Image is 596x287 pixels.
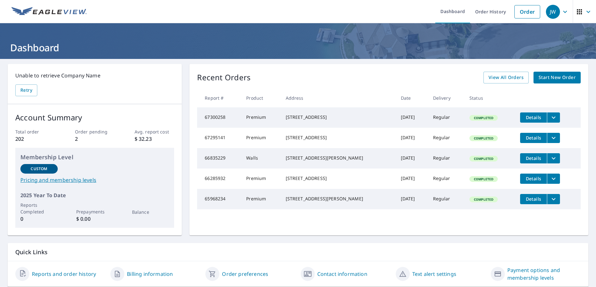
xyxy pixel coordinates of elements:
a: View All Orders [483,72,529,83]
button: filesDropdownBtn-67295141 [547,133,560,143]
a: Order preferences [222,270,268,278]
p: 0 [20,215,58,223]
a: Reports and order history [32,270,96,278]
span: Retry [20,86,32,94]
td: 67295141 [197,128,241,148]
div: [STREET_ADDRESS] [286,134,391,141]
td: 67300258 [197,107,241,128]
p: Custom [31,166,47,172]
td: [DATE] [396,169,428,189]
th: Status [464,89,515,107]
td: Regular [428,189,464,209]
span: Details [524,155,543,161]
p: Prepayments [76,208,114,215]
button: detailsBtn-67300258 [520,112,547,123]
a: Order [514,5,540,18]
div: [STREET_ADDRESS] [286,114,391,120]
div: [STREET_ADDRESS] [286,175,391,182]
button: filesDropdownBtn-67300258 [547,112,560,123]
p: Avg. report cost [135,128,174,135]
td: Regular [428,148,464,169]
button: filesDropdownBtn-66835229 [547,153,560,163]
a: Billing information [127,270,173,278]
th: Delivery [428,89,464,107]
button: filesDropdownBtn-66285932 [547,174,560,184]
td: Regular [428,169,464,189]
div: [STREET_ADDRESS][PERSON_NAME] [286,196,391,202]
p: 2025 Year To Date [20,191,169,199]
th: Address [281,89,396,107]
td: Premium [241,169,280,189]
a: Payment options and membership levels [507,266,581,282]
span: Completed [470,197,497,202]
p: Unable to retrieve Company Name [15,72,174,79]
td: [DATE] [396,189,428,209]
td: 66835229 [197,148,241,169]
td: Premium [241,189,280,209]
p: Order pending [75,128,115,135]
p: 202 [15,135,55,143]
div: JW [546,5,560,19]
button: detailsBtn-66285932 [520,174,547,184]
a: Pricing and membership levels [20,176,169,184]
button: Retry [15,84,37,96]
span: Details [524,196,543,202]
p: 2 [75,135,115,143]
p: Account Summary [15,112,174,123]
p: Total order [15,128,55,135]
button: detailsBtn-67295141 [520,133,547,143]
td: [DATE] [396,107,428,128]
img: EV Logo [11,7,87,17]
button: detailsBtn-65968234 [520,194,547,204]
a: Text alert settings [412,270,456,278]
td: 65968234 [197,189,241,209]
span: Details [524,176,543,182]
td: 66285932 [197,169,241,189]
span: Details [524,135,543,141]
th: Product [241,89,280,107]
td: Premium [241,128,280,148]
span: Completed [470,177,497,181]
span: Details [524,114,543,120]
span: Completed [470,156,497,161]
p: Reports Completed [20,202,58,215]
button: detailsBtn-66835229 [520,153,547,163]
h1: Dashboard [8,41,588,54]
p: Balance [132,209,169,215]
a: Contact information [317,270,367,278]
span: Completed [470,136,497,140]
p: Recent Orders [197,72,251,83]
td: Walls [241,148,280,169]
p: Quick Links [15,248,581,256]
p: $ 0.00 [76,215,114,223]
td: Regular [428,128,464,148]
td: Regular [428,107,464,128]
span: Completed [470,116,497,120]
td: [DATE] [396,128,428,148]
div: [STREET_ADDRESS][PERSON_NAME] [286,155,391,161]
p: $ 32.23 [135,135,174,143]
a: Start New Order [533,72,581,83]
td: [DATE] [396,148,428,169]
span: Start New Order [539,74,576,82]
th: Report # [197,89,241,107]
button: filesDropdownBtn-65968234 [547,194,560,204]
span: View All Orders [489,74,524,82]
td: Premium [241,107,280,128]
p: Membership Level [20,153,169,161]
th: Date [396,89,428,107]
